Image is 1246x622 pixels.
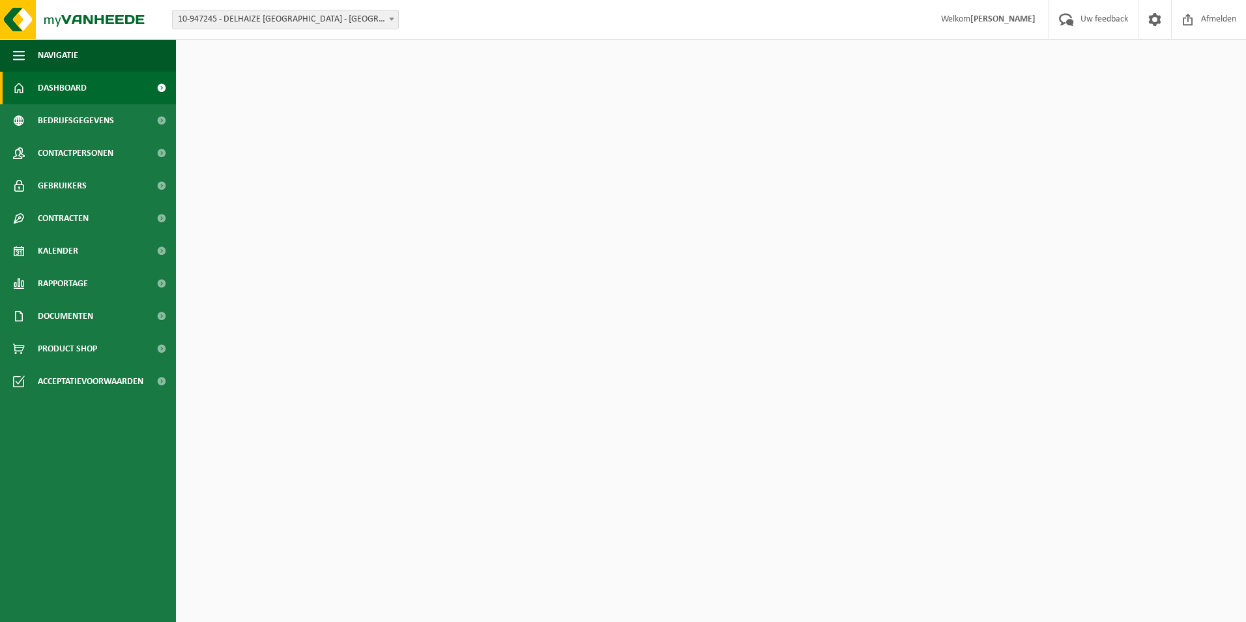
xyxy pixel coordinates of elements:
[38,72,87,104] span: Dashboard
[38,333,97,365] span: Product Shop
[172,10,399,29] span: 10-947245 - DELHAIZE SINT-MICHIELS - SINT-MICHIELS
[38,104,114,137] span: Bedrijfsgegevens
[38,202,89,235] span: Contracten
[38,365,143,398] span: Acceptatievoorwaarden
[970,14,1036,24] strong: [PERSON_NAME]
[38,267,88,300] span: Rapportage
[38,300,93,333] span: Documenten
[38,170,87,202] span: Gebruikers
[38,39,78,72] span: Navigatie
[38,235,78,267] span: Kalender
[38,137,113,170] span: Contactpersonen
[173,10,398,29] span: 10-947245 - DELHAIZE SINT-MICHIELS - SINT-MICHIELS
